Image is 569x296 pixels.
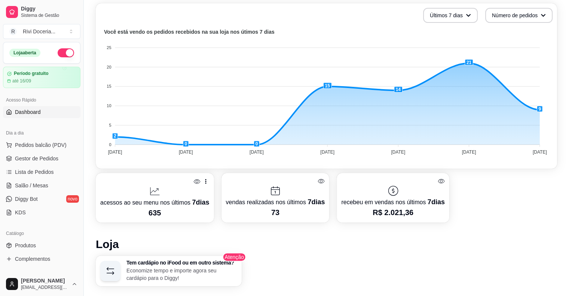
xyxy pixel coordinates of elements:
[3,179,80,191] a: Salão / Mesas
[107,45,111,50] tspan: 25
[107,84,111,88] tspan: 15
[3,152,80,164] a: Gestor de Pedidos
[9,28,17,35] span: R
[3,106,80,118] a: Dashboard
[3,193,80,205] a: Diggy Botnovo
[100,208,209,218] p: 635
[21,278,68,284] span: [PERSON_NAME]
[3,94,80,106] div: Acesso Rápido
[485,8,553,23] button: Número de pedidos
[109,123,111,127] tspan: 5
[15,141,67,149] span: Pedidos balcão (PDV)
[108,149,122,155] tspan: [DATE]
[341,207,444,218] p: R$ 2.021,36
[462,149,476,155] tspan: [DATE]
[107,103,111,108] tspan: 10
[3,67,80,88] a: Período gratuitoaté 16/09
[126,260,237,265] h3: Tem cardápio no iFood ou em outro sistema?
[3,239,80,251] a: Produtos
[533,149,547,155] tspan: [DATE]
[109,142,111,147] tspan: 0
[3,253,80,265] a: Complementos
[15,155,58,162] span: Gestor de Pedidos
[250,149,264,155] tspan: [DATE]
[15,209,26,216] span: KDS
[107,65,111,69] tspan: 20
[320,149,334,155] tspan: [DATE]
[15,182,48,189] span: Salão / Mesas
[226,207,325,218] p: 73
[3,127,80,139] div: Dia a dia
[391,149,405,155] tspan: [DATE]
[223,253,246,262] span: Atenção
[12,78,31,84] article: até 16/09
[192,199,209,206] span: 7 dias
[15,108,41,116] span: Dashboard
[15,255,50,263] span: Complementos
[3,275,80,293] button: [PERSON_NAME][EMAIL_ADDRESS][DOMAIN_NAME]
[21,6,77,12] span: Diggy
[14,71,49,76] article: Período gratuito
[15,195,38,203] span: Diggy Bot
[104,29,275,35] text: Você está vendo os pedidos recebidos na sua loja nos útimos 7 dias
[341,197,444,207] p: recebeu em vendas nos últimos
[226,197,325,207] p: vendas realizadas nos últimos
[3,139,80,151] button: Pedidos balcão (PDV)
[3,3,80,21] a: DiggySistema de Gestão
[308,198,325,206] span: 7 dias
[126,267,237,282] p: Economize tempo e importe agora seu cardápio para o Diggy!
[423,8,478,23] button: Últimos 7 dias
[179,149,193,155] tspan: [DATE]
[100,197,209,208] p: acessos ao seu menu nos últimos
[3,24,80,39] button: Select a team
[96,256,242,286] button: Tem cardápio no iFood ou em outro sistema?Economize tempo e importe agora seu cardápio para o Diggy!
[9,49,40,57] div: Loja aberta
[15,168,54,176] span: Lista de Pedidos
[23,28,55,35] div: Rivi Doceria ...
[15,242,36,249] span: Produtos
[58,48,74,57] button: Alterar Status
[3,227,80,239] div: Catálogo
[3,166,80,178] a: Lista de Pedidos
[3,206,80,218] a: KDS
[96,238,557,251] h1: Loja
[21,12,77,18] span: Sistema de Gestão
[21,284,68,290] span: [EMAIL_ADDRESS][DOMAIN_NAME]
[428,198,445,206] span: 7 dias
